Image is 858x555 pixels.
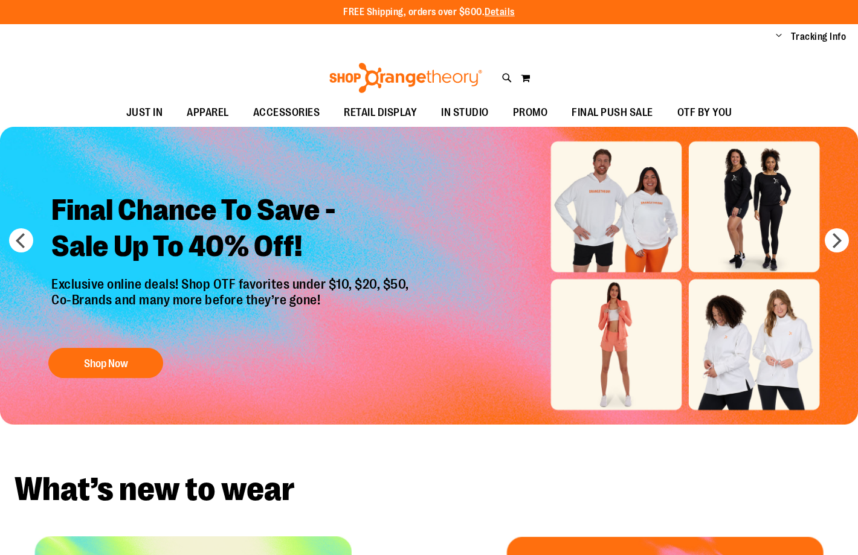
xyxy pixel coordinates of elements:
[776,31,782,43] button: Account menu
[42,277,421,336] p: Exclusive online deals! Shop OTF favorites under $10, $20, $50, Co-Brands and many more before th...
[42,183,421,277] h2: Final Chance To Save - Sale Up To 40% Off!
[441,99,489,126] span: IN STUDIO
[187,99,229,126] span: APPAREL
[485,7,515,18] a: Details
[253,99,320,126] span: ACCESSORIES
[9,228,33,252] button: prev
[343,5,515,19] p: FREE Shipping, orders over $600.
[344,99,417,126] span: RETAIL DISPLAY
[126,99,163,126] span: JUST IN
[677,99,732,126] span: OTF BY YOU
[48,348,163,378] button: Shop Now
[572,99,653,126] span: FINAL PUSH SALE
[15,473,843,506] h2: What’s new to wear
[825,228,849,252] button: next
[327,63,484,93] img: Shop Orangetheory
[513,99,548,126] span: PROMO
[42,183,421,384] a: Final Chance To Save -Sale Up To 40% Off! Exclusive online deals! Shop OTF favorites under $10, $...
[791,30,847,43] a: Tracking Info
